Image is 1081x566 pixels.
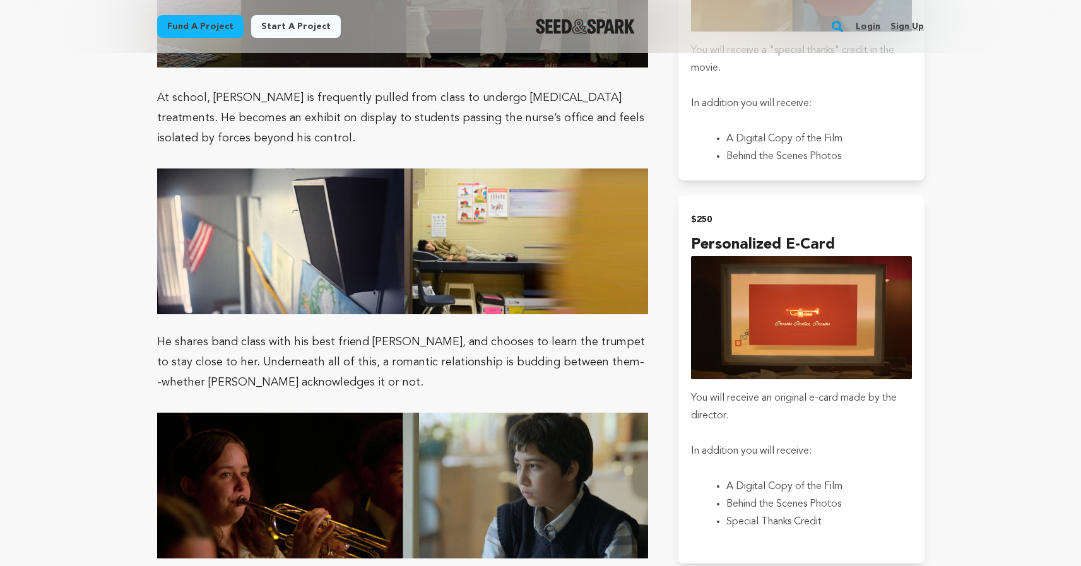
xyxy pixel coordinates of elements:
span: He shares band class with his best friend [PERSON_NAME], and chooses to learn the trumpet to stay... [157,336,645,388]
button: $250 Personalized E-Card incentive You will receive an original e-card made by the director.In ad... [678,196,924,563]
h4: Personalized E-Card [691,233,911,256]
p: You will receive an original e-card made by the director. [691,389,911,425]
img: 1738569446-3.jpg [157,168,649,314]
span: At school, [PERSON_NAME] is frequently pulled from class to undergo [MEDICAL_DATA] treatments. He... [157,92,644,144]
a: Seed&Spark Homepage [536,19,635,34]
img: Seed&Spark Logo Dark Mode [536,19,635,34]
p: In addition you will receive: [691,442,911,460]
a: Fund a project [157,15,244,38]
p: In addition you will receive: [691,95,911,112]
li: A Digital Copy of the Film [726,130,896,148]
img: incentive [691,256,911,379]
li: Behind the Scenes Photos [726,148,896,165]
a: Login [856,16,880,37]
li: Behind the Scenes Photos [726,495,896,513]
li: Special Thanks Credit [726,513,896,531]
p: You will receive a "special thanks" credit in the movie. [691,42,911,77]
li: A Digital Copy of the Film [726,478,896,495]
a: Sign up [890,16,924,37]
img: 1738569851-4.jpg [157,413,649,558]
h2: $250 [691,211,911,228]
a: Start a project [251,15,341,38]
